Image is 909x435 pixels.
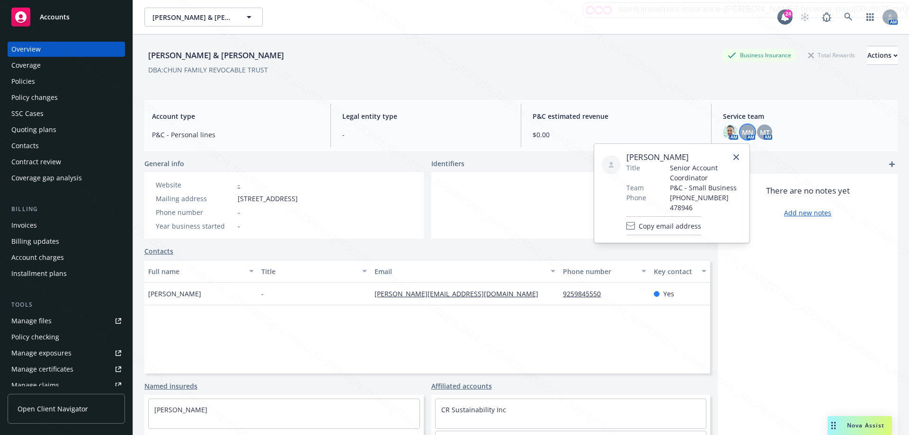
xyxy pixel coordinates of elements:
[148,65,268,75] div: DBA: CHUN FAMILY REVOCABLE TRUST
[8,218,125,233] a: Invoices
[238,221,240,231] span: -
[533,130,700,140] span: $0.00
[11,329,59,345] div: Policy checking
[8,300,125,310] div: Tools
[784,208,831,218] a: Add new notes
[11,154,61,169] div: Contract review
[8,90,125,105] a: Policy changes
[731,151,742,163] a: close
[723,111,890,121] span: Service team
[156,180,234,190] div: Website
[8,138,125,153] a: Contacts
[374,289,546,298] a: [PERSON_NAME][EMAIL_ADDRESS][DOMAIN_NAME]
[839,8,858,27] a: Search
[861,8,880,27] a: Switch app
[663,289,674,299] span: Yes
[40,13,70,21] span: Accounts
[8,74,125,89] a: Policies
[11,378,59,393] div: Manage claims
[11,313,52,328] div: Manage files
[11,42,41,57] div: Overview
[258,260,371,283] button: Title
[261,266,356,276] div: Title
[670,163,742,183] span: Senior Account Coordinator
[431,159,464,169] span: Identifiers
[261,289,264,299] span: -
[559,260,650,283] button: Phone number
[11,106,44,121] div: SSC Cases
[342,111,509,121] span: Legal entity type
[8,204,125,214] div: Billing
[11,90,58,105] div: Policy changes
[8,378,125,393] a: Manage claims
[144,381,197,391] a: Named insureds
[144,49,288,62] div: [PERSON_NAME] & [PERSON_NAME]
[626,151,742,163] span: [PERSON_NAME]
[847,421,884,429] span: Nova Assist
[533,111,700,121] span: P&C estimated revenue
[154,405,207,414] a: [PERSON_NAME]
[723,124,738,140] img: photo
[8,4,125,30] a: Accounts
[238,180,240,189] a: -
[238,194,298,204] span: [STREET_ADDRESS]
[8,329,125,345] a: Policy checking
[8,250,125,265] a: Account charges
[156,194,234,204] div: Mailing address
[11,362,73,377] div: Manage certificates
[766,185,850,196] span: There are no notes yet
[650,260,710,283] button: Key contact
[11,170,82,186] div: Coverage gap analysis
[11,266,67,281] div: Installment plans
[8,170,125,186] a: Coverage gap analysis
[639,221,701,231] span: Copy email address
[11,58,41,73] div: Coverage
[156,221,234,231] div: Year business started
[8,313,125,328] a: Manage files
[8,346,125,361] a: Manage exposures
[626,183,644,193] span: Team
[8,106,125,121] a: SSC Cases
[563,266,635,276] div: Phone number
[152,130,319,140] span: P&C - Personal lines
[626,163,640,173] span: Title
[760,127,770,137] span: MT
[11,122,56,137] div: Quoting plans
[817,8,836,27] a: Report a Bug
[8,58,125,73] a: Coverage
[11,218,37,233] div: Invoices
[828,416,892,435] button: Nova Assist
[8,362,125,377] a: Manage certificates
[8,266,125,281] a: Installment plans
[784,9,793,18] div: 24
[886,159,898,170] a: add
[11,250,64,265] div: Account charges
[11,234,59,249] div: Billing updates
[795,8,814,27] a: Start snowing
[144,260,258,283] button: Full name
[670,193,742,213] span: [PHONE_NUMBER] 478946
[8,122,125,137] a: Quoting plans
[156,207,234,217] div: Phone number
[11,346,71,361] div: Manage exposures
[626,216,701,235] button: Copy email address
[152,12,234,22] span: [PERSON_NAME] & [PERSON_NAME]
[867,46,898,64] div: Actions
[626,193,646,203] span: Phone
[11,138,39,153] div: Contacts
[670,183,742,193] span: P&C - Small Business
[654,266,696,276] div: Key contact
[148,289,201,299] span: [PERSON_NAME]
[828,416,839,435] div: Drag to move
[144,8,263,27] button: [PERSON_NAME] & [PERSON_NAME]
[8,42,125,57] a: Overview
[152,111,319,121] span: Account type
[371,260,559,283] button: Email
[144,246,173,256] a: Contacts
[8,154,125,169] a: Contract review
[144,159,184,169] span: General info
[238,207,240,217] span: -
[431,381,492,391] a: Affiliated accounts
[18,404,88,414] span: Open Client Navigator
